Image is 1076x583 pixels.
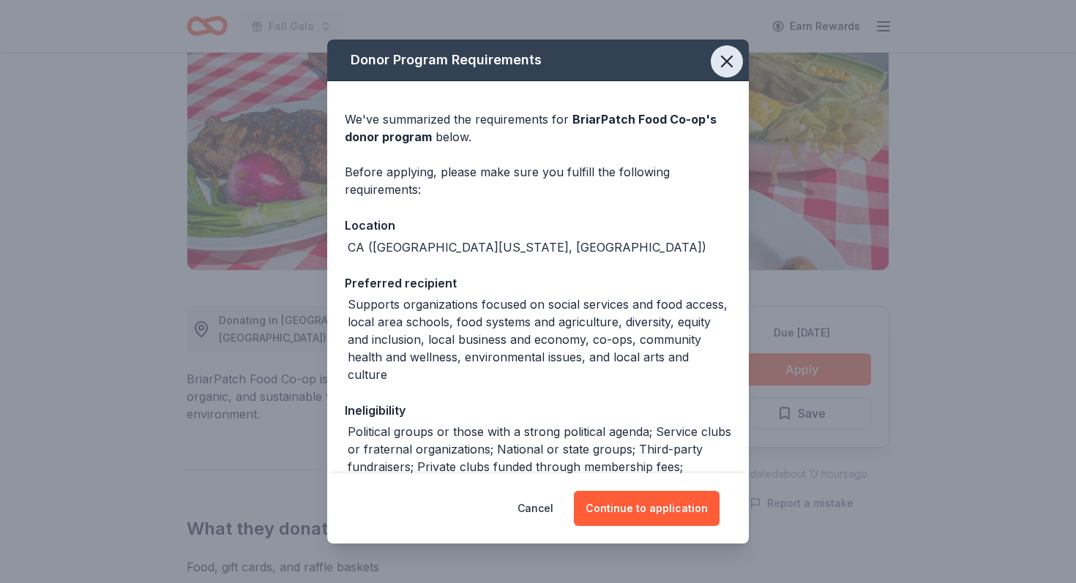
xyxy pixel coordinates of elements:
div: Preferred recipient [345,274,731,293]
div: Political groups or those with a strong political agenda; Service clubs or fraternal organization... [348,423,731,511]
div: Before applying, please make sure you fulfill the following requirements: [345,163,731,198]
div: Supports organizations focused on social services and food access, local area schools, food syste... [348,296,731,383]
div: CA ([GEOGRAPHIC_DATA][US_STATE], [GEOGRAPHIC_DATA]) [348,238,706,256]
div: Ineligibility [345,401,731,420]
div: Donor Program Requirements [327,40,749,81]
div: We've summarized the requirements for below. [345,110,731,146]
div: Location [345,216,731,235]
button: Continue to application [574,491,720,526]
button: Cancel [518,491,553,526]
